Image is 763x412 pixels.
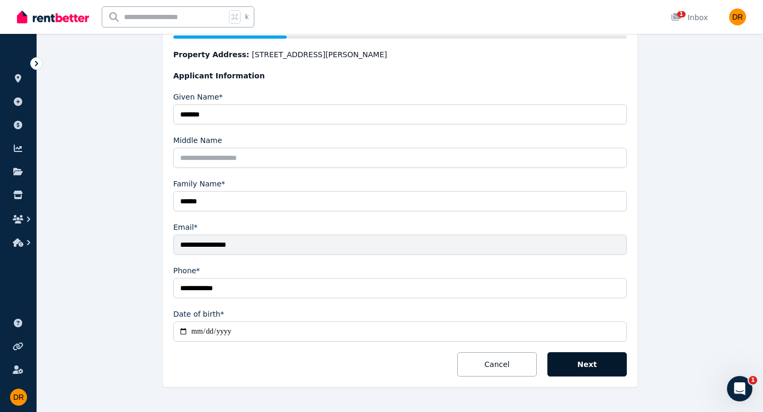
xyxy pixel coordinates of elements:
span: [STREET_ADDRESS][PERSON_NAME] [252,49,387,60]
span: 1 [749,376,757,384]
label: Date of birth* [173,309,224,319]
span: k [245,13,249,21]
button: Cancel [457,352,537,377]
img: RentBetter [17,9,89,25]
label: Given Name* [173,92,223,102]
div: Inbox [671,12,708,23]
span: 1 [677,11,686,17]
label: Phone* [173,265,200,276]
legend: Applicant Information [173,70,627,81]
button: Next [547,352,627,377]
img: Daniela Riccio [10,389,27,406]
img: Daniela Riccio [729,8,746,25]
span: Property Address: [173,50,249,59]
iframe: Intercom live chat [727,376,752,401]
label: Family Name* [173,178,225,189]
label: Email* [173,222,198,232]
label: Middle Name [173,135,222,146]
